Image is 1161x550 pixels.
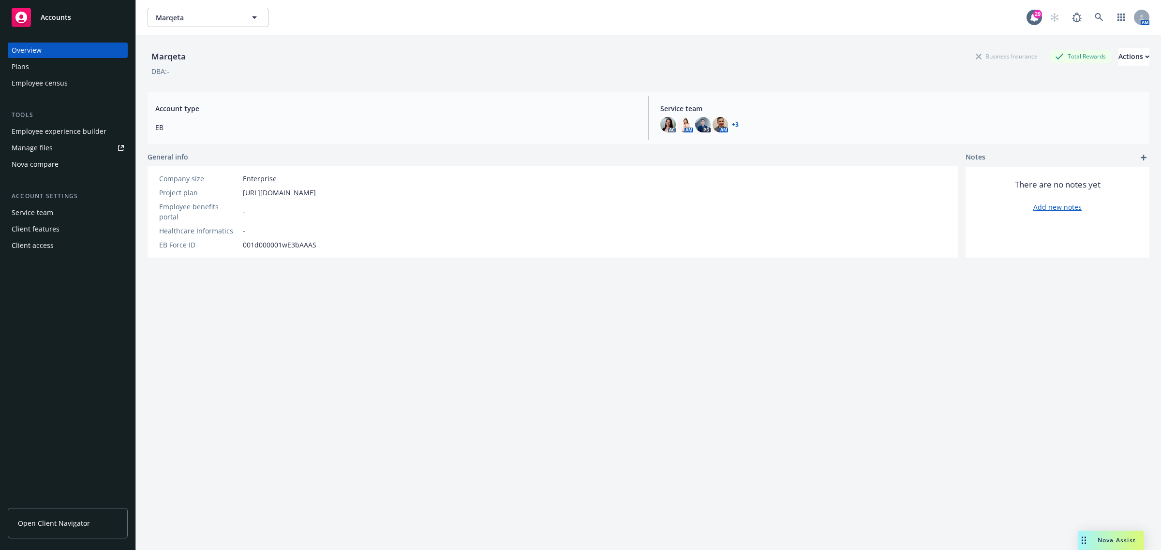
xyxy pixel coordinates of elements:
a: Employee census [8,75,128,91]
span: There are no notes yet [1015,179,1101,190]
a: Overview [8,43,128,58]
div: Manage files [12,140,53,156]
a: Accounts [8,4,128,31]
a: Switch app [1112,8,1131,27]
a: Service team [8,205,128,220]
a: Start snowing [1045,8,1064,27]
a: Report a Bug [1067,8,1087,27]
div: EB Force ID [159,240,239,250]
div: Employee experience builder [12,124,106,139]
button: Marqeta [148,8,268,27]
span: Open Client Navigator [18,518,90,528]
a: [URL][DOMAIN_NAME] [243,188,316,198]
a: add [1138,152,1149,163]
span: Account type [155,103,637,114]
span: - [243,207,245,217]
button: Actions [1118,47,1149,66]
span: Accounts [41,14,71,21]
a: Nova compare [8,157,128,172]
img: photo [713,117,728,132]
span: Enterprise [243,174,277,184]
span: 001d000001wE3bAAAS [243,240,316,250]
a: Manage files [8,140,128,156]
a: Plans [8,59,128,74]
div: 29 [1033,10,1042,18]
div: DBA: - [151,66,169,76]
div: Account settings [8,191,128,201]
a: Search [1089,8,1109,27]
img: photo [695,117,711,132]
span: EB [155,122,637,132]
div: Total Rewards [1050,50,1111,62]
span: Marqeta [156,13,239,23]
div: Business Insurance [971,50,1042,62]
img: photo [678,117,693,132]
div: Drag to move [1078,531,1090,550]
div: Service team [12,205,53,220]
span: Service team [660,103,1142,114]
a: Client features [8,221,128,237]
div: Overview [12,43,42,58]
div: Employee census [12,75,68,91]
a: Add new notes [1033,202,1082,212]
div: Marqeta [148,50,190,63]
div: Client features [12,221,60,237]
img: photo [660,117,676,132]
span: - [243,226,245,236]
a: +3 [732,122,739,128]
span: Notes [966,152,985,163]
a: Employee experience builder [8,124,128,139]
div: Healthcare Informatics [159,226,239,236]
button: Nova Assist [1078,531,1144,550]
div: Company size [159,174,239,184]
div: Plans [12,59,29,74]
span: General info [148,152,188,162]
div: Employee benefits portal [159,202,239,222]
div: Nova compare [12,157,59,172]
span: Nova Assist [1098,536,1136,544]
div: Tools [8,110,128,120]
div: Project plan [159,188,239,198]
a: Client access [8,238,128,253]
div: Client access [12,238,54,253]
